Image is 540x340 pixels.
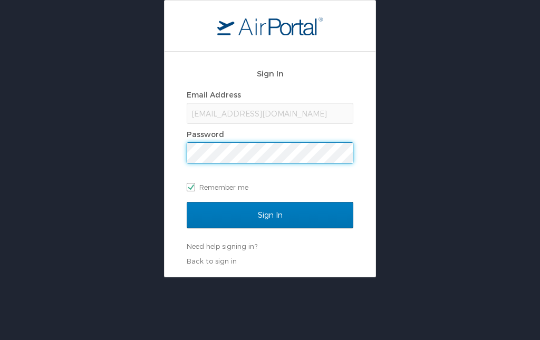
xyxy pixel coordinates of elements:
[187,130,224,139] label: Password
[187,179,353,195] label: Remember me
[187,242,257,250] a: Need help signing in?
[187,67,353,80] h2: Sign In
[187,257,237,265] a: Back to sign in
[217,16,323,35] img: logo
[187,90,241,99] label: Email Address
[187,202,353,228] input: Sign In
